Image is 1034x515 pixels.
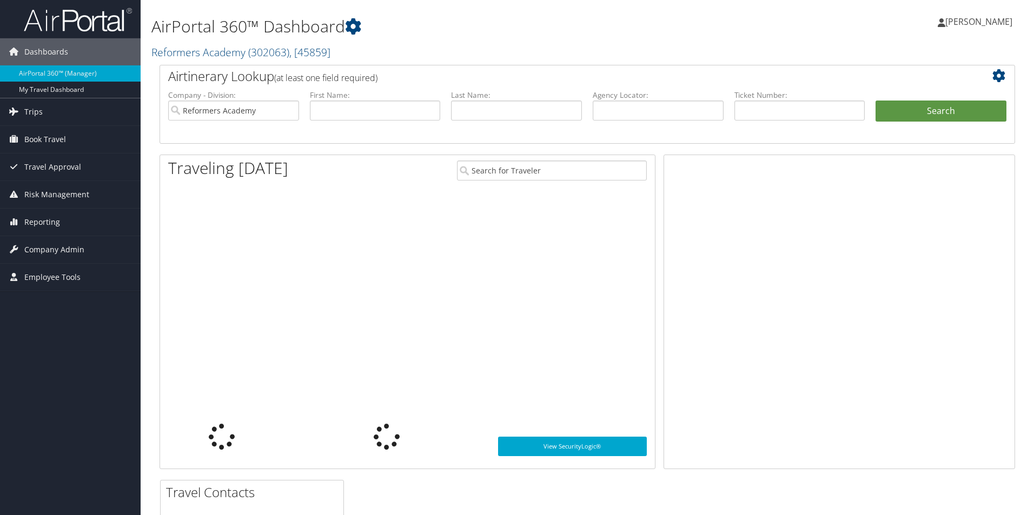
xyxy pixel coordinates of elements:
[24,98,43,125] span: Trips
[151,45,330,59] a: Reformers Academy
[168,90,299,101] label: Company - Division:
[248,45,289,59] span: ( 302063 )
[289,45,330,59] span: , [ 45859 ]
[168,67,935,85] h2: Airtinerary Lookup
[734,90,865,101] label: Ticket Number:
[166,483,343,501] h2: Travel Contacts
[876,101,1006,122] button: Search
[24,7,132,32] img: airportal-logo.png
[24,209,60,236] span: Reporting
[24,153,81,180] span: Travel Approval
[24,126,66,153] span: Book Travel
[24,236,84,263] span: Company Admin
[274,72,377,84] span: (at least one field required)
[310,90,441,101] label: First Name:
[168,157,288,179] h1: Traveling [DATE]
[498,437,647,456] a: View SecurityLogic®
[593,90,724,101] label: Agency Locator:
[151,15,733,38] h1: AirPortal 360™ Dashboard
[24,181,89,208] span: Risk Management
[457,160,647,180] input: Search for Traveler
[945,16,1012,28] span: [PERSON_NAME]
[24,38,68,65] span: Dashboards
[24,264,81,291] span: Employee Tools
[451,90,582,101] label: Last Name:
[938,5,1023,38] a: [PERSON_NAME]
